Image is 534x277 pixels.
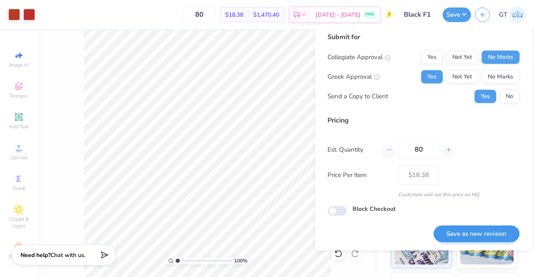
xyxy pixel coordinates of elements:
[183,7,216,22] input: – –
[398,6,438,23] input: Untitled Design
[327,170,392,180] label: Price Per Item
[10,92,28,99] span: Designs
[9,123,29,130] span: Add Text
[499,90,519,103] button: No
[327,191,519,198] div: Customers will see this price on HQ.
[9,62,29,68] span: Image AI
[421,50,443,64] button: Yes
[327,52,390,62] div: Collegiate Approval
[225,10,243,19] span: $18.38
[327,115,519,125] div: Pricing
[481,50,519,64] button: No Marks
[315,10,360,19] span: [DATE] - [DATE]
[4,216,33,229] span: Clipart & logos
[446,70,478,83] button: Not Yet
[327,145,377,155] label: Est. Quantity
[234,257,247,265] span: 100 %
[509,7,526,23] img: Gayathree Thangaraj
[13,185,25,192] span: Greek
[481,70,519,83] button: No Marks
[433,225,519,242] button: Save as new revision
[50,251,86,259] span: Chat with us.
[9,253,29,260] span: Decorate
[398,140,439,159] input: – –
[499,7,526,23] a: GT
[443,7,471,22] button: Save
[365,12,374,17] span: FREE
[20,251,50,259] strong: Need help?
[10,154,27,161] span: Upload
[474,90,496,103] button: Yes
[446,50,478,64] button: Not Yet
[499,10,507,20] span: GT
[327,72,380,82] div: Greek Approval
[421,70,443,83] button: Yes
[327,32,519,42] div: Submit for
[353,205,395,213] label: Block Checkout
[327,92,388,101] div: Send a Copy to Client
[253,10,279,19] span: $1,470.40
